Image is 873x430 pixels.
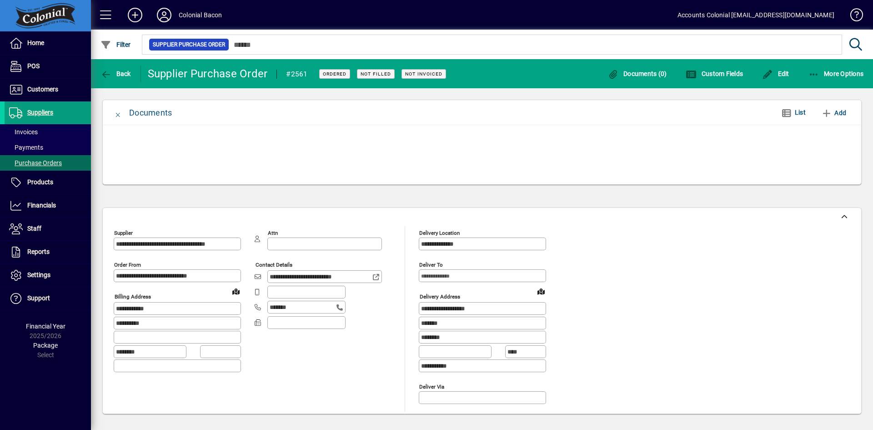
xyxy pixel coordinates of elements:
[806,66,866,82] button: More Options
[405,71,442,77] span: Not Invoiced
[229,284,243,298] a: View on map
[27,202,56,209] span: Financials
[27,271,50,278] span: Settings
[419,230,460,236] mat-label: Delivery Location
[760,66,792,82] button: Edit
[98,36,133,53] button: Filter
[27,86,58,93] span: Customers
[774,105,813,121] button: List
[5,140,91,155] a: Payments
[9,144,43,151] span: Payments
[818,105,850,121] button: Add
[5,55,91,78] a: POS
[27,294,50,302] span: Support
[762,70,789,77] span: Edit
[361,71,391,77] span: Not Filled
[683,66,745,82] button: Custom Fields
[98,66,133,82] button: Back
[27,39,44,46] span: Home
[5,155,91,171] a: Purchase Orders
[27,62,40,70] span: POS
[120,7,150,23] button: Add
[534,284,548,298] a: View on map
[150,7,179,23] button: Profile
[608,70,667,77] span: Documents (0)
[9,159,62,167] span: Purchase Orders
[26,323,65,330] span: Financial Year
[808,70,864,77] span: More Options
[100,41,131,48] span: Filter
[27,109,53,116] span: Suppliers
[33,342,58,349] span: Package
[5,124,91,140] a: Invoices
[129,106,172,120] div: Documents
[114,230,133,236] mat-label: Supplier
[5,194,91,217] a: Financials
[9,128,38,136] span: Invoices
[677,8,834,22] div: Accounts Colonial [EMAIL_ADDRESS][DOMAIN_NAME]
[107,102,129,124] button: Close
[821,106,846,120] span: Add
[286,67,307,81] div: #2561
[686,70,743,77] span: Custom Fields
[419,383,444,390] mat-label: Deliver via
[843,2,862,31] a: Knowledge Base
[795,109,806,116] span: List
[5,264,91,287] a: Settings
[323,71,346,77] span: Ordered
[5,78,91,101] a: Customers
[268,230,278,236] mat-label: Attn
[5,287,91,310] a: Support
[419,262,443,268] mat-label: Deliver To
[114,262,141,268] mat-label: Order from
[27,248,50,255] span: Reports
[148,66,268,81] div: Supplier Purchase Order
[5,241,91,263] a: Reports
[179,8,222,22] div: Colonial Bacon
[153,40,225,49] span: Supplier Purchase Order
[27,225,41,232] span: Staff
[5,32,91,55] a: Home
[606,66,669,82] button: Documents (0)
[91,66,141,82] app-page-header-button: Back
[5,171,91,194] a: Products
[5,218,91,240] a: Staff
[100,70,131,77] span: Back
[27,178,53,186] span: Products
